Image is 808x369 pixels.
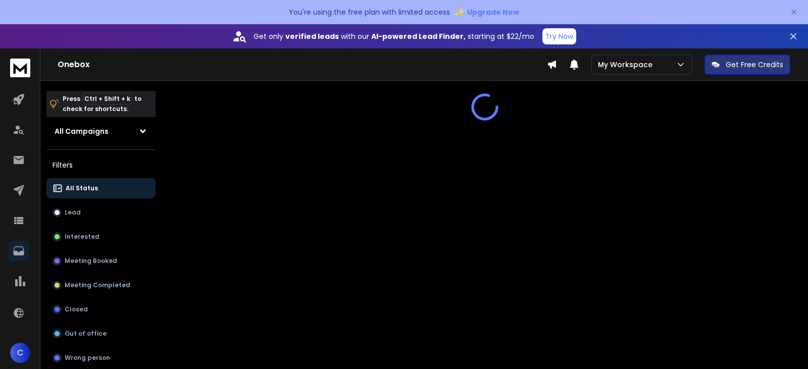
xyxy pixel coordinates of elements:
[10,343,30,363] button: C
[704,55,790,75] button: Get Free Credits
[65,257,117,265] p: Meeting Booked
[46,158,156,172] h3: Filters
[46,324,156,344] button: Out of office
[58,59,547,71] h1: Onebox
[65,208,81,217] p: Lead
[545,31,573,41] p: Try Now
[289,7,450,17] p: You're using the free plan with limited access
[46,299,156,320] button: Closed
[542,28,576,44] button: Try Now
[65,330,107,338] p: Out of office
[65,233,99,241] p: Interested
[55,126,109,136] h1: All Campaigns
[598,60,656,70] p: My Workspace
[467,7,519,17] span: Upgrade Now
[46,251,156,271] button: Meeting Booked
[46,121,156,141] button: All Campaigns
[46,348,156,368] button: Wrong person
[371,31,466,41] strong: AI-powered Lead Finder,
[66,184,98,192] p: All Status
[65,281,130,289] p: Meeting Completed
[254,31,534,41] p: Get only with our starting at $22/mo
[454,2,519,22] button: ✨Upgrade Now
[454,5,465,19] span: ✨
[726,60,783,70] p: Get Free Credits
[10,59,30,77] img: logo
[46,178,156,198] button: All Status
[46,227,156,247] button: Interested
[63,94,141,114] p: Press to check for shortcuts.
[46,202,156,223] button: Lead
[65,305,88,313] p: Closed
[65,354,110,362] p: Wrong person
[83,93,132,104] span: Ctrl + Shift + k
[46,275,156,295] button: Meeting Completed
[285,31,339,41] strong: verified leads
